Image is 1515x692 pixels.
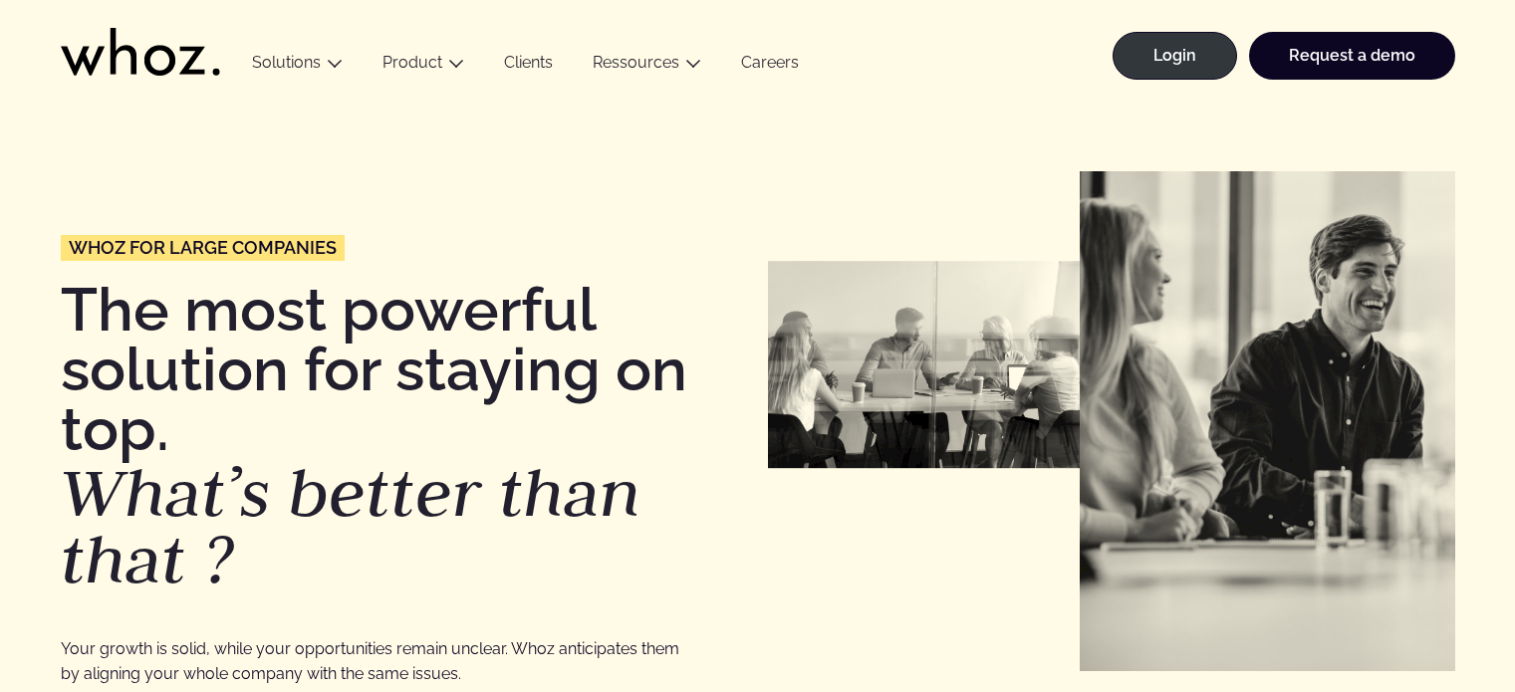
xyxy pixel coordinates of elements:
span: Whoz for Large companies [69,239,337,257]
em: What’s better than that ? [61,448,640,603]
p: Your growth is solid, while your opportunities remain unclear. Whoz anticipates them by aligning ... [61,636,679,687]
button: Product [363,53,484,80]
button: Ressources [573,53,721,80]
a: Request a demo [1249,32,1455,80]
a: Login [1113,32,1237,80]
a: Careers [721,53,819,80]
button: Solutions [232,53,363,80]
h1: The most powerful solution for staying on top. [61,280,748,593]
a: Product [382,53,442,72]
a: Ressources [593,53,679,72]
a: Clients [484,53,573,80]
